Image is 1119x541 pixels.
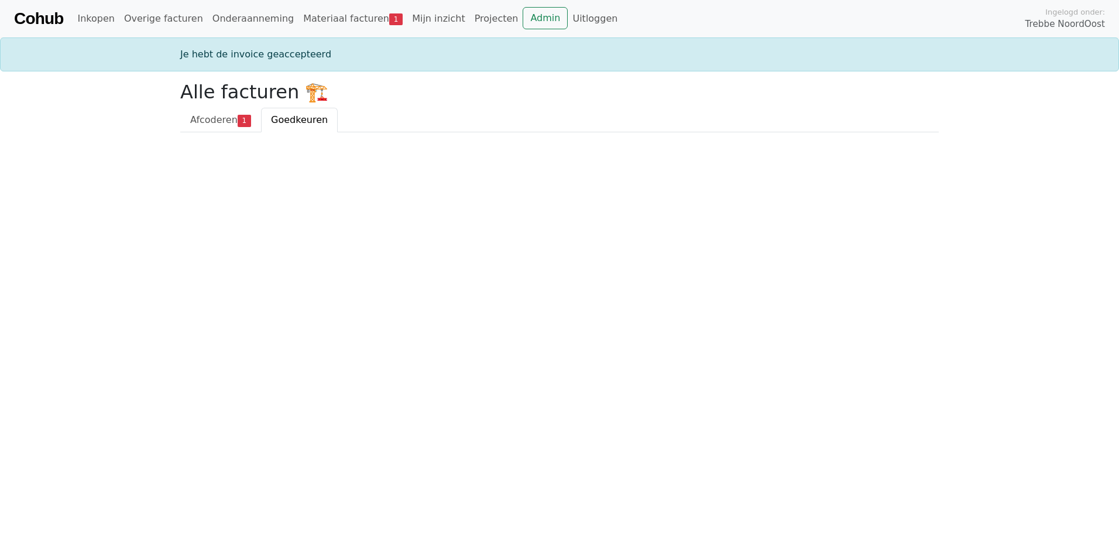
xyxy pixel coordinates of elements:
[180,108,261,132] a: Afcoderen1
[271,114,328,125] span: Goedkeuren
[1025,18,1105,31] span: Trebbe NoordOost
[180,81,939,103] h2: Alle facturen 🏗️
[407,7,470,30] a: Mijn inzicht
[298,7,407,30] a: Materiaal facturen1
[568,7,622,30] a: Uitloggen
[470,7,523,30] a: Projecten
[1045,6,1105,18] span: Ingelogd onder:
[190,114,238,125] span: Afcoderen
[261,108,338,132] a: Goedkeuren
[119,7,208,30] a: Overige facturen
[14,5,63,33] a: Cohub
[389,13,403,25] span: 1
[238,115,251,126] span: 1
[208,7,298,30] a: Onderaanneming
[73,7,119,30] a: Inkopen
[523,7,568,29] a: Admin
[173,47,946,61] div: Je hebt de invoice geaccepteerd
